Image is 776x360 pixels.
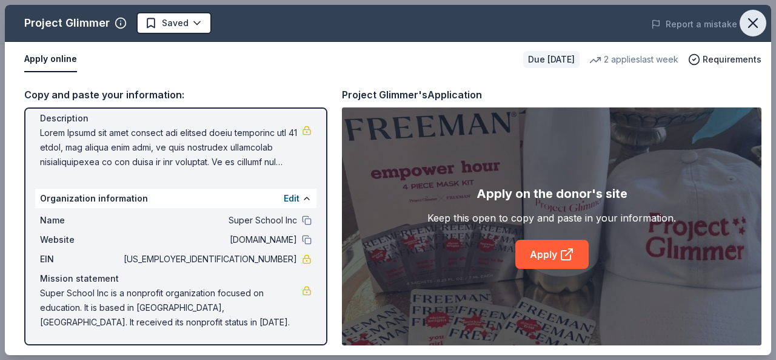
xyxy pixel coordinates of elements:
[40,126,302,169] span: Lorem Ipsumd sit amet consect adi elitsed doeiu temporinc utl 41 etdol, mag aliqua enim admi, ve ...
[477,184,627,203] div: Apply on the donor's site
[40,271,312,286] div: Mission statement
[40,252,121,267] span: EIN
[427,211,676,225] div: Keep this open to copy and paste in your information.
[136,12,212,34] button: Saved
[40,213,121,228] span: Name
[651,17,737,32] button: Report a mistake
[40,111,312,126] div: Description
[284,191,299,206] button: Edit
[515,240,589,269] a: Apply
[35,189,316,208] div: Organization information
[589,52,678,67] div: 2 applies last week
[121,233,297,247] span: [DOMAIN_NAME]
[121,213,297,228] span: Super School Inc
[162,16,189,30] span: Saved
[342,87,482,103] div: Project Glimmer's Application
[24,13,110,33] div: Project Glimmer
[40,233,121,247] span: Website
[40,286,302,330] span: Super School Inc is a nonprofit organization focused on education. It is based in [GEOGRAPHIC_DAT...
[688,52,761,67] button: Requirements
[121,252,297,267] span: [US_EMPLOYER_IDENTIFICATION_NUMBER]
[24,87,327,103] div: Copy and paste your information:
[523,51,580,68] div: Due [DATE]
[24,47,77,72] button: Apply online
[703,52,761,67] span: Requirements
